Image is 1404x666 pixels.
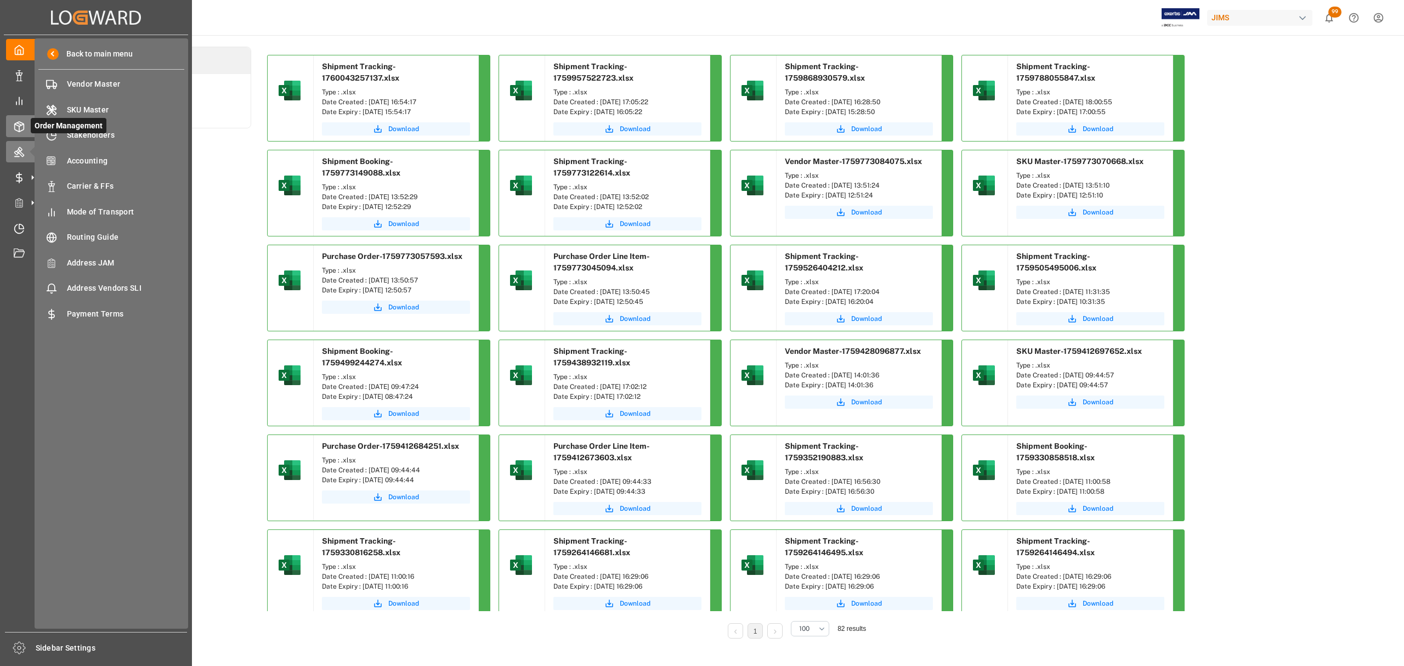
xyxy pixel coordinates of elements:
[1016,487,1164,496] div: Date Expiry : [DATE] 11:00:58
[1317,5,1341,30] button: show 99 new notifications
[1016,360,1164,370] div: Type : .xlsx
[553,502,701,515] button: Download
[553,277,701,287] div: Type : .xlsx
[785,180,933,190] div: Date Created : [DATE] 13:51:24
[553,382,701,392] div: Date Created : [DATE] 17:02:12
[785,287,933,297] div: Date Created : [DATE] 17:20:04
[553,97,701,107] div: Date Created : [DATE] 17:05:22
[553,157,630,177] span: Shipment Tracking-1759773122614.xlsx
[322,572,470,582] div: Date Created : [DATE] 11:00:16
[620,504,650,513] span: Download
[1016,312,1164,325] button: Download
[1016,190,1164,200] div: Date Expiry : [DATE] 12:51:10
[1016,277,1164,287] div: Type : .xlsx
[322,490,470,504] button: Download
[1016,396,1164,409] a: Download
[322,537,400,557] span: Shipment Tracking-1759330816258.xlsx
[322,301,470,314] button: Download
[276,552,303,578] img: microsoft-excel-2019--v1.png
[553,467,701,477] div: Type : .xlsx
[785,122,933,136] a: Download
[553,217,701,230] button: Download
[553,347,630,367] span: Shipment Tracking-1759438932119.xlsx
[67,206,185,218] span: Mode of Transport
[38,201,184,222] a: Mode of Transport
[785,347,921,355] span: Vendor Master-1759428096877.xlsx
[322,97,470,107] div: Date Created : [DATE] 16:54:17
[553,122,701,136] button: Download
[785,467,933,477] div: Type : .xlsx
[553,582,701,591] div: Date Expiry : [DATE] 16:29:06
[67,104,185,116] span: SKU Master
[322,382,470,392] div: Date Created : [DATE] 09:47:24
[785,157,922,166] span: Vendor Master-1759773084075.xlsx
[1016,252,1096,272] span: Shipment Tracking-1759505495006.xlsx
[38,278,184,299] a: Address Vendors SLI
[785,597,933,610] button: Download
[553,312,701,325] a: Download
[739,457,766,483] img: microsoft-excel-2019--v1.png
[1016,537,1095,557] span: Shipment Tracking-1759264146494.xlsx
[553,252,650,272] span: Purchase Order Line Item-1759773045094.xlsx
[553,487,701,496] div: Date Expiry : [DATE] 09:44:33
[620,219,650,229] span: Download
[785,572,933,582] div: Date Created : [DATE] 16:29:06
[1016,157,1143,166] span: SKU Master-1759773070668.xlsx
[322,217,470,230] a: Download
[322,252,462,261] span: Purchase Order-1759773057593.xlsx
[1328,7,1341,18] span: 99
[31,118,106,133] span: Order Management
[67,232,185,243] span: Routing Guide
[322,475,470,485] div: Date Expiry : [DATE] 09:44:44
[388,124,419,134] span: Download
[851,599,882,608] span: Download
[553,407,701,420] a: Download
[388,599,419,608] span: Download
[6,64,186,86] a: Data Management
[1083,504,1113,513] span: Download
[785,502,933,515] button: Download
[322,407,470,420] a: Download
[388,492,419,502] span: Download
[322,275,470,285] div: Date Created : [DATE] 13:50:57
[553,562,701,572] div: Type : .xlsx
[553,442,650,462] span: Purchase Order Line Item-1759412673603.xlsx
[322,182,470,192] div: Type : .xlsx
[785,62,865,82] span: Shipment Tracking-1759868930579.xlsx
[851,504,882,513] span: Download
[620,599,650,608] span: Download
[553,107,701,117] div: Date Expiry : [DATE] 16:05:22
[553,597,701,610] button: Download
[553,202,701,212] div: Date Expiry : [DATE] 12:52:02
[1162,8,1199,27] img: Exertis%20JAM%20-%20Email%20Logo.jpg_1722504956.jpg
[620,314,650,324] span: Download
[508,267,534,294] img: microsoft-excel-2019--v1.png
[508,77,534,104] img: microsoft-excel-2019--v1.png
[322,192,470,202] div: Date Created : [DATE] 13:52:29
[322,442,459,450] span: Purchase Order-1759412684251.xlsx
[322,62,399,82] span: Shipment Tracking-1760043257137.xlsx
[1016,87,1164,97] div: Type : .xlsx
[553,392,701,402] div: Date Expiry : [DATE] 17:02:12
[553,372,701,382] div: Type : .xlsx
[1341,5,1366,30] button: Help Center
[322,597,470,610] a: Download
[785,380,933,390] div: Date Expiry : [DATE] 14:01:36
[508,457,534,483] img: microsoft-excel-2019--v1.png
[1083,124,1113,134] span: Download
[1016,380,1164,390] div: Date Expiry : [DATE] 09:44:57
[799,624,809,634] span: 100
[1016,477,1164,487] div: Date Created : [DATE] 11:00:58
[1083,397,1113,407] span: Download
[1083,207,1113,217] span: Download
[620,124,650,134] span: Download
[785,562,933,572] div: Type : .xlsx
[785,206,933,219] button: Download
[1207,10,1312,26] div: JIMS
[38,227,184,248] a: Routing Guide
